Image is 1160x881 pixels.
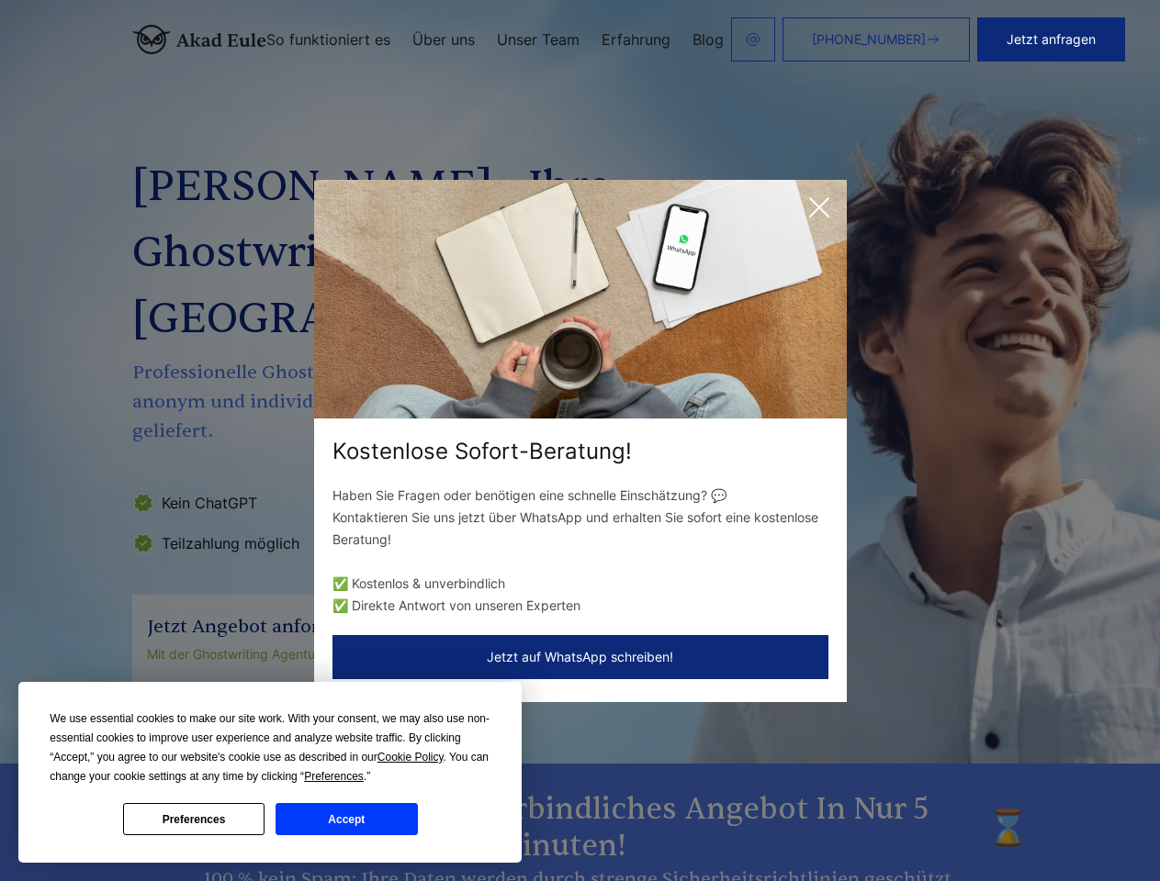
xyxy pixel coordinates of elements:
[812,32,926,47] span: [PHONE_NUMBER]
[746,32,760,47] img: email
[18,682,522,863] div: Cookie Consent Prompt
[276,803,417,835] button: Accept
[314,437,847,466] div: Kostenlose Sofort-Beratung!
[693,32,724,47] a: Blog
[314,180,847,418] img: exit
[412,32,475,47] a: Über uns
[132,25,266,54] img: logo
[332,573,828,595] li: ✅ Kostenlos & unverbindlich
[497,32,580,47] a: Unser Team
[266,32,390,47] a: So funktioniert es
[123,803,265,835] button: Preferences
[304,770,364,783] span: Preferences
[332,595,828,617] li: ✅ Direkte Antwort von unseren Experten
[783,17,970,61] a: [PHONE_NUMBER]
[332,635,828,679] button: Jetzt auf WhatsApp schreiben!
[50,709,490,786] div: We use essential cookies to make our site work. With your consent, we may also use non-essential ...
[332,485,828,551] p: Haben Sie Fragen oder benötigen eine schnelle Einschätzung? 💬 Kontaktieren Sie uns jetzt über Wha...
[377,751,444,764] span: Cookie Policy
[602,32,670,47] a: Erfahrung
[977,17,1125,61] button: Jetzt anfragen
